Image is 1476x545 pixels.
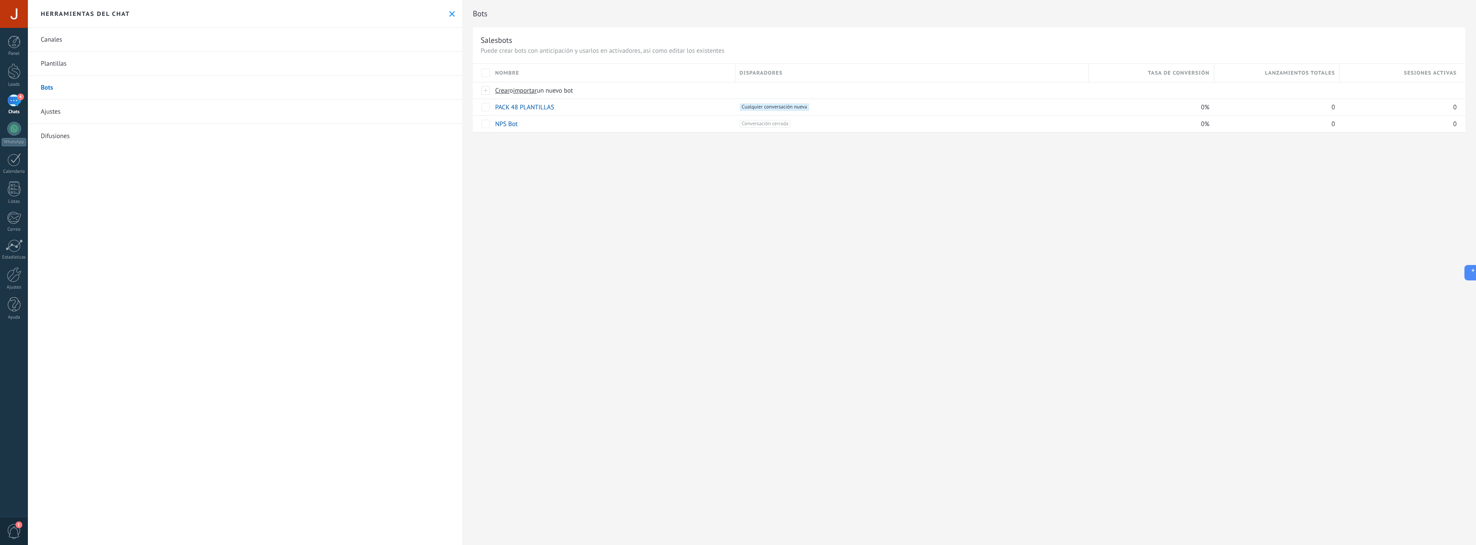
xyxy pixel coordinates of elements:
[28,124,462,148] a: Difusiones
[1148,69,1210,77] span: Tasa de conversión
[2,227,27,232] div: Correo
[2,169,27,175] div: Calendario
[2,315,27,320] div: Ayuda
[1089,116,1210,132] div: 0%
[537,87,573,95] span: un nuevo bot
[28,76,462,100] a: Bots
[1214,116,1336,132] div: 0
[1404,69,1457,77] span: Sesiones activas
[510,87,513,95] span: o
[1265,69,1335,77] span: Lanzamientos totales
[1201,120,1210,128] span: 0%
[481,35,512,45] div: Salesbots
[2,51,27,57] div: Panel
[41,10,130,18] h2: Herramientas del chat
[473,5,1465,22] h2: Bots
[2,285,27,290] div: Ajustes
[513,87,537,95] span: importar
[1340,116,1457,132] div: 0
[1453,120,1457,128] span: 0
[495,87,510,95] span: Crear
[1089,99,1210,115] div: 0%
[740,103,809,111] span: Cualquier conversación nueva
[15,521,22,528] span: 1
[17,93,24,100] span: 4
[2,199,27,205] div: Listas
[495,69,519,77] span: Nombre
[481,47,1458,55] p: Puede crear bots con anticipación y usarlos en activadores, así como editar los existentes
[495,120,517,128] a: NPS Bot
[2,255,27,260] div: Estadísticas
[740,69,783,77] span: Disparadores
[2,82,27,87] div: Leads
[1340,99,1457,115] div: 0
[1201,103,1210,111] span: 0%
[1331,103,1335,111] span: 0
[2,109,27,115] div: Chats
[740,120,791,128] span: Conversación cerrada
[28,52,462,76] a: Plantillas
[28,28,462,52] a: Canales
[1214,82,1336,99] div: Bots
[1453,103,1457,111] span: 0
[1214,99,1336,115] div: 0
[28,100,462,124] a: Ajustes
[2,138,26,146] div: WhatsApp
[1340,82,1457,99] div: Bots
[495,103,554,111] a: PACK 48 PLANTILLAS
[1331,120,1335,128] span: 0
